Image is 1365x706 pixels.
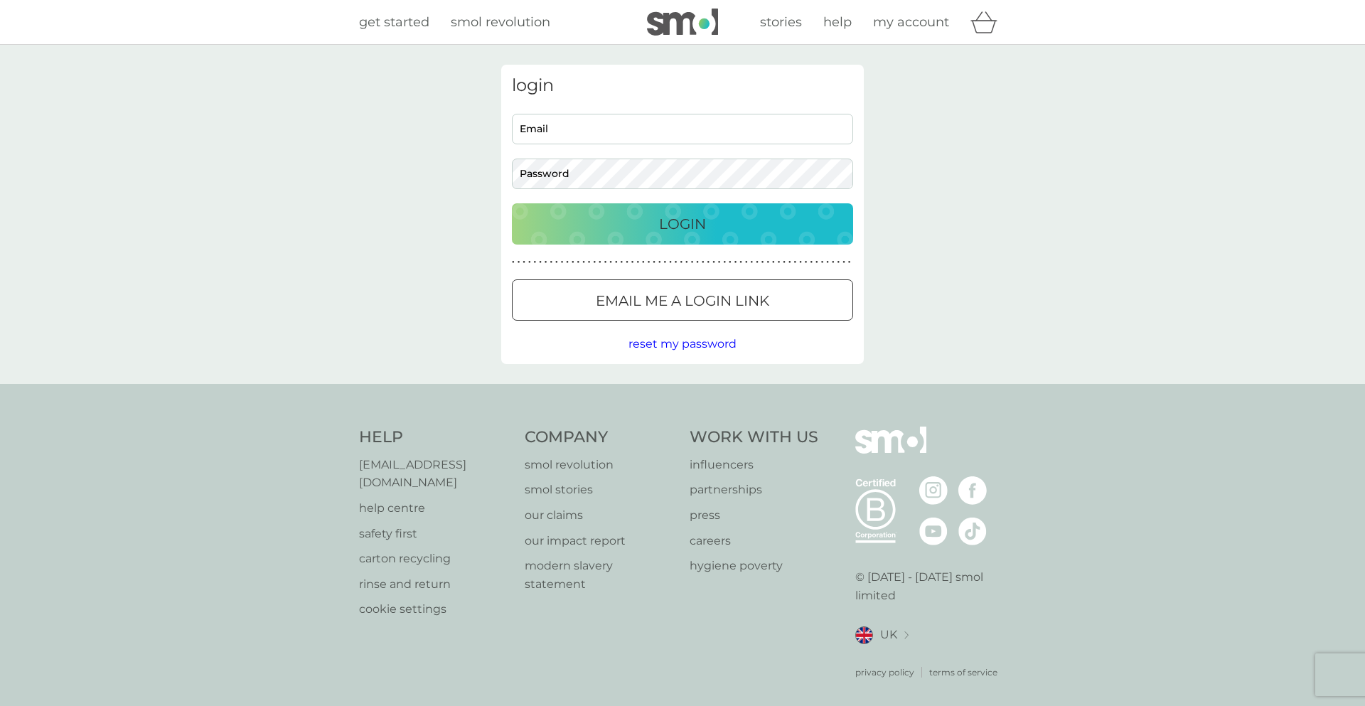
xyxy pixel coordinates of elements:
[525,506,676,525] a: our claims
[760,12,802,33] a: stories
[761,259,764,266] p: ●
[837,259,840,266] p: ●
[690,557,818,575] a: hygiene poverty
[756,259,759,266] p: ●
[518,259,520,266] p: ●
[534,259,537,266] p: ●
[512,279,853,321] button: Email me a login link
[658,259,661,266] p: ●
[525,532,676,550] a: our impact report
[970,8,1006,36] div: basket
[512,259,515,266] p: ●
[873,12,949,33] a: my account
[555,259,558,266] p: ●
[855,427,926,475] img: smol
[690,456,818,474] a: influencers
[707,259,710,266] p: ●
[664,259,667,266] p: ●
[729,259,732,266] p: ●
[723,259,726,266] p: ●
[919,517,948,545] img: visit the smol Youtube page
[451,14,550,30] span: smol revolution
[745,259,748,266] p: ●
[359,550,510,568] a: carton recycling
[528,259,531,266] p: ●
[359,12,429,33] a: get started
[659,213,706,235] p: Login
[451,12,550,33] a: smol revolution
[766,259,769,266] p: ●
[751,259,754,266] p: ●
[593,259,596,266] p: ●
[525,481,676,499] a: smol stories
[712,259,715,266] p: ●
[691,259,694,266] p: ●
[596,289,769,312] p: Email me a login link
[628,335,737,353] button: reset my password
[690,532,818,550] a: careers
[702,259,705,266] p: ●
[848,259,851,266] p: ●
[690,506,818,525] a: press
[810,259,813,266] p: ●
[523,259,525,266] p: ●
[642,259,645,266] p: ●
[525,456,676,474] a: smol revolution
[873,14,949,30] span: my account
[512,75,853,96] h3: login
[604,259,607,266] p: ●
[821,259,824,266] p: ●
[760,14,802,30] span: stories
[359,525,510,543] p: safety first
[359,456,510,492] p: [EMAIL_ADDRESS][DOMAIN_NAME]
[958,517,987,545] img: visit the smol Tiktok page
[690,481,818,499] p: partnerships
[566,259,569,266] p: ●
[572,259,574,266] p: ●
[359,575,510,594] a: rinse and return
[778,259,781,266] p: ●
[734,259,737,266] p: ●
[855,665,914,679] p: privacy policy
[359,499,510,518] a: help centre
[653,259,655,266] p: ●
[550,259,552,266] p: ●
[826,259,829,266] p: ●
[621,259,623,266] p: ●
[648,259,651,266] p: ●
[631,259,634,266] p: ●
[823,14,852,30] span: help
[680,259,682,266] p: ●
[615,259,618,266] p: ●
[919,476,948,505] img: visit the smol Instagram page
[690,427,818,449] h4: Work With Us
[512,203,853,245] button: Login
[823,12,852,33] a: help
[636,259,639,266] p: ●
[718,259,721,266] p: ●
[739,259,742,266] p: ●
[647,9,718,36] img: smol
[685,259,688,266] p: ●
[545,259,547,266] p: ●
[904,631,909,639] img: select a new location
[815,259,818,266] p: ●
[359,600,510,619] a: cookie settings
[772,259,775,266] p: ●
[588,259,591,266] p: ●
[880,626,897,644] span: UK
[669,259,672,266] p: ●
[525,557,676,593] a: modern slavery statement
[359,427,510,449] h4: Help
[561,259,564,266] p: ●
